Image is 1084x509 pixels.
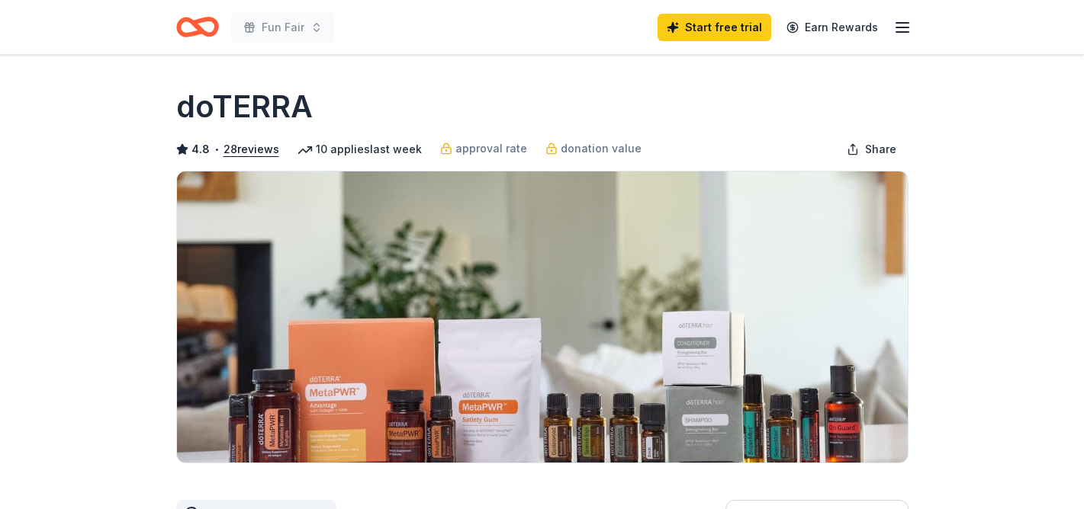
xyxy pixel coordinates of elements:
button: Share [835,134,909,165]
span: donation value [561,139,642,158]
span: • [214,143,219,155]
span: approval rate [455,139,527,158]
span: Fun Fair [262,18,304,37]
div: 10 applies last week [298,140,422,158]
a: Earn Rewards [777,14,887,41]
a: Home [176,9,219,45]
img: Image for doTERRA [177,171,908,463]
button: Fun Fair [231,12,335,43]
span: Share [865,140,896,158]
button: 28reviews [224,140,279,158]
a: Start free trial [658,14,771,41]
h1: doTERRA [176,85,313,128]
a: donation value [545,139,642,158]
a: approval rate [440,139,527,158]
span: 4.8 [191,140,210,158]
